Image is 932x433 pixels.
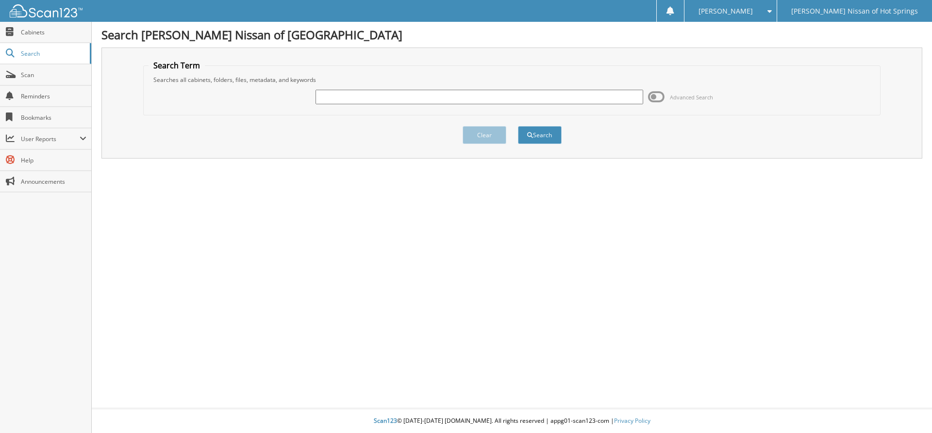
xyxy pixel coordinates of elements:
[21,135,80,143] span: User Reports
[149,60,205,71] legend: Search Term
[374,417,397,425] span: Scan123
[149,76,876,84] div: Searches all cabinets, folders, files, metadata, and keywords
[21,113,86,122] span: Bookmarks
[101,27,922,43] h1: Search [PERSON_NAME] Nissan of [GEOGRAPHIC_DATA]
[21,92,86,100] span: Reminders
[21,71,86,79] span: Scan
[883,386,932,433] iframe: Chat Widget
[518,126,562,144] button: Search
[463,126,506,144] button: Clear
[21,177,86,186] span: Announcements
[21,28,86,36] span: Cabinets
[699,8,753,14] span: [PERSON_NAME]
[791,8,918,14] span: [PERSON_NAME] Nissan of Hot Springs
[21,156,86,164] span: Help
[21,49,85,58] span: Search
[614,417,650,425] a: Privacy Policy
[92,409,932,433] div: © [DATE]-[DATE] [DOMAIN_NAME]. All rights reserved | appg01-scan123-com |
[670,94,713,101] span: Advanced Search
[10,4,83,17] img: scan123-logo-white.svg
